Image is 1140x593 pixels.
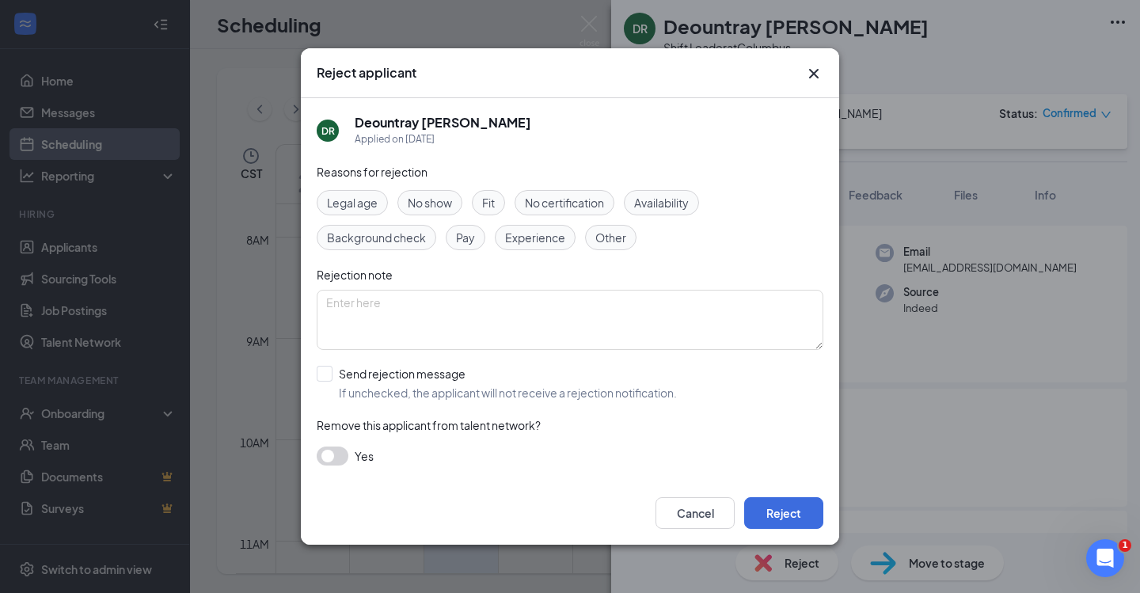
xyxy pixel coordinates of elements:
[317,64,416,82] h3: Reject applicant
[505,229,565,246] span: Experience
[804,64,823,83] svg: Cross
[317,418,541,432] span: Remove this applicant from talent network?
[525,194,604,211] span: No certification
[804,64,823,83] button: Close
[355,447,374,466] span: Yes
[317,268,393,282] span: Rejection note
[327,194,378,211] span: Legal age
[634,194,689,211] span: Availability
[482,194,495,211] span: Fit
[456,229,475,246] span: Pay
[355,131,531,147] div: Applied on [DATE]
[1086,539,1124,577] iframe: Intercom live chat
[321,124,335,138] div: DR
[327,229,426,246] span: Background check
[408,194,452,211] span: No show
[355,114,531,131] h5: Deountray [PERSON_NAME]
[595,229,626,246] span: Other
[744,497,823,529] button: Reject
[655,497,735,529] button: Cancel
[317,165,427,179] span: Reasons for rejection
[1119,539,1131,552] span: 1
